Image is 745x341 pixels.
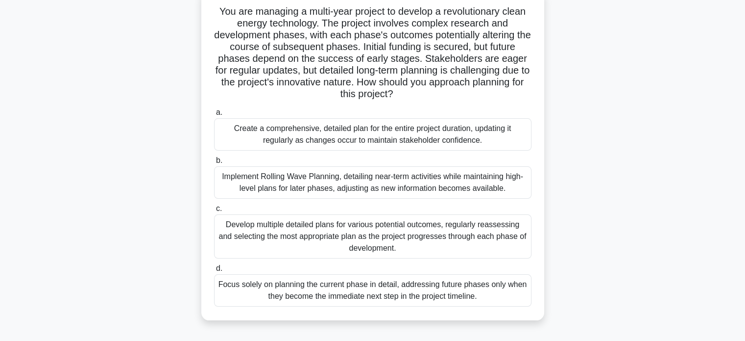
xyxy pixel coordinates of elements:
[214,274,531,307] div: Focus solely on planning the current phase in detail, addressing future phases only when they bec...
[216,264,222,272] span: d.
[214,214,531,259] div: Develop multiple detailed plans for various potential outcomes, regularly reassessing and selecti...
[214,166,531,199] div: Implement Rolling Wave Planning, detailing near-term activities while maintaining high-level plan...
[216,156,222,164] span: b.
[214,118,531,151] div: Create a comprehensive, detailed plan for the entire project duration, updating it regularly as c...
[216,204,222,212] span: c.
[216,108,222,116] span: a.
[213,5,532,101] h5: You are managing a multi-year project to develop a revolutionary clean energy technology. The pro...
